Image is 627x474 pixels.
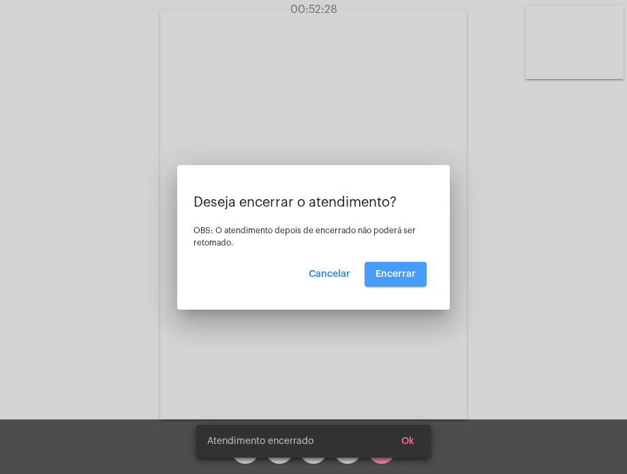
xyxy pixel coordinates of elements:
[290,4,337,15] span: 00:52:28
[207,434,313,448] span: Atendimento encerrado
[194,226,416,247] span: OBS: O atendimento depois de encerrado não poderá ser retomado.
[376,269,416,279] span: Encerrar
[298,262,361,286] button: Cancelar
[194,195,433,210] p: Deseja encerrar o atendimento?
[401,436,414,446] span: Ok
[309,269,350,279] span: Cancelar
[365,262,427,286] button: Encerrar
